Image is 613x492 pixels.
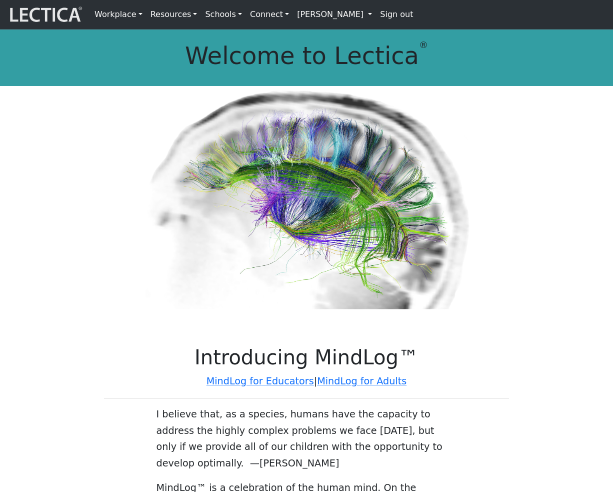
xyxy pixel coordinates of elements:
h1: Introducing MindLog™ [104,345,508,369]
a: MindLog for Adults [317,375,406,387]
a: Schools [201,4,246,25]
sup: ® [419,40,428,50]
a: MindLog for Educators [206,375,314,387]
a: Sign out [376,4,417,25]
p: I believe that, as a species, humans have the capacity to address the highly complex problems we ... [156,406,457,472]
a: Connect [246,4,293,25]
a: Resources [146,4,201,25]
img: lecticalive [7,5,82,24]
img: Human Connectome Project Image [139,86,474,309]
a: Workplace [90,4,146,25]
p: | [104,373,508,390]
a: [PERSON_NAME] [293,4,376,25]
